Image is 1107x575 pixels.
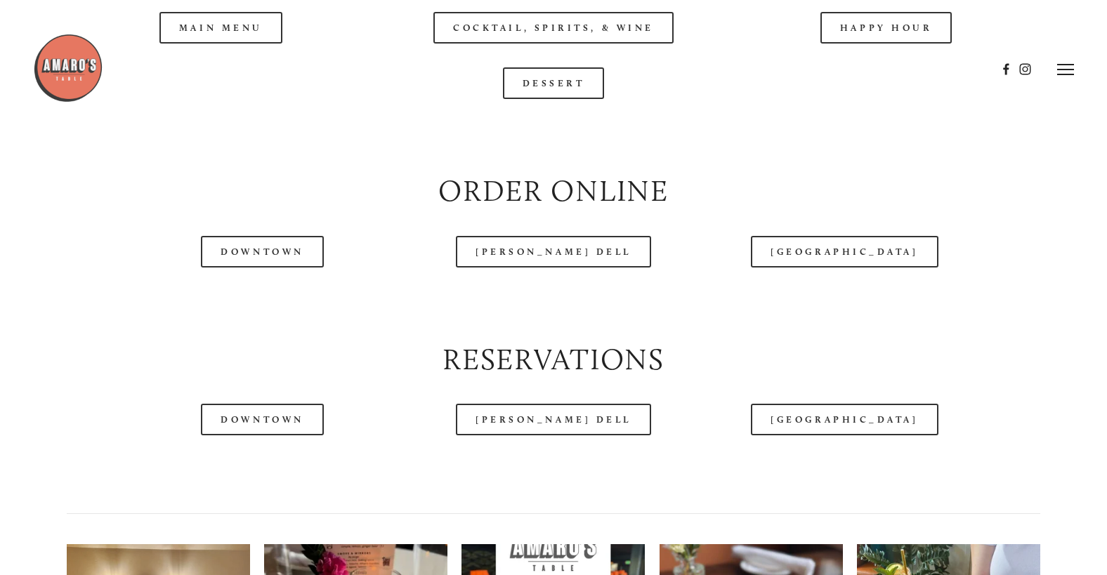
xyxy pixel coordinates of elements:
h2: Reservations [67,339,1041,381]
a: [PERSON_NAME] Dell [456,236,651,267]
h2: Order Online [67,171,1041,212]
a: Downtown [201,236,323,267]
a: [GEOGRAPHIC_DATA] [751,236,938,267]
a: Downtown [201,404,323,435]
a: [GEOGRAPHIC_DATA] [751,404,938,435]
img: Amaro's Table [33,33,103,103]
a: [PERSON_NAME] Dell [456,404,651,435]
